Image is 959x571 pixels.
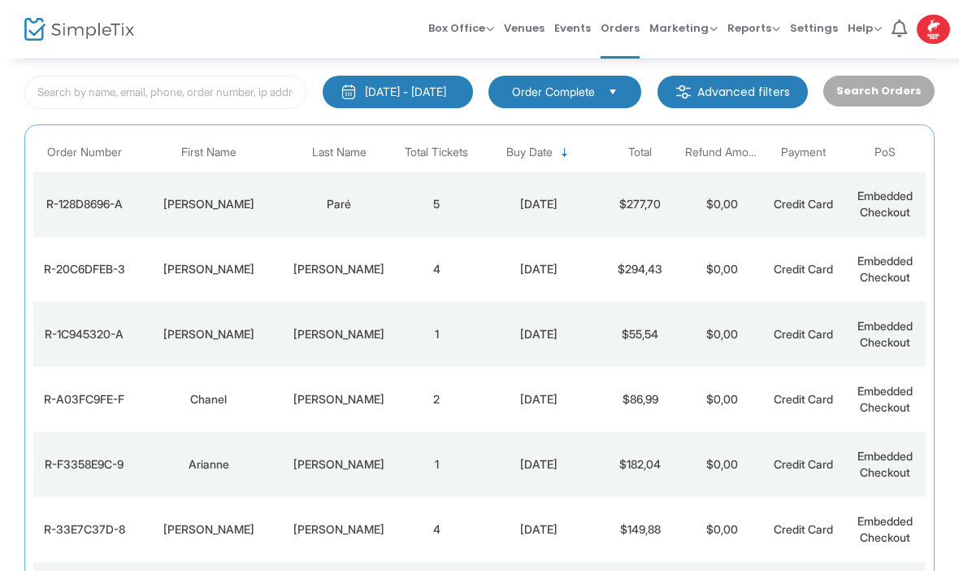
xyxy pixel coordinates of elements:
[481,456,595,473] div: 2025-08-12
[506,146,553,159] span: Buy Date
[139,196,277,212] div: Thomas
[396,302,477,367] td: 1
[481,391,595,408] div: 2025-08-12
[396,133,477,172] th: Total Tickets
[675,84,692,100] img: filter
[848,20,882,36] span: Help
[657,76,808,108] m-button: Advanced filters
[681,432,762,497] td: $0,00
[428,20,494,36] span: Box Office
[857,449,913,479] span: Embedded Checkout
[481,196,595,212] div: 2025-08-12
[37,391,131,408] div: R-A03FC9FE-F
[600,133,681,172] th: Total
[396,367,477,432] td: 2
[396,432,477,497] td: 1
[286,521,392,538] div: Vachon
[600,172,681,237] td: $277,70
[681,367,762,432] td: $0,00
[601,83,624,101] button: Select
[504,7,545,49] span: Venues
[37,456,131,473] div: R-F3358E9C-9
[481,326,595,342] div: 2025-08-12
[323,76,473,108] button: [DATE] - [DATE]
[681,497,762,562] td: $0,00
[600,237,681,302] td: $294,43
[139,326,277,342] div: Audrey
[47,146,122,159] span: Order Number
[681,302,762,367] td: $0,00
[286,391,392,408] div: bolduc
[727,20,780,36] span: Reports
[286,261,392,277] div: Lachance-Bouchard
[139,456,277,473] div: Arianne
[781,146,826,159] span: Payment
[681,237,762,302] td: $0,00
[312,146,367,159] span: Last Name
[558,146,571,159] span: Sortable
[857,189,913,219] span: Embedded Checkout
[481,521,595,538] div: 2025-08-12
[774,457,833,471] span: Credit Card
[24,76,306,109] input: Search by name, email, phone, order number, ip address, or last 4 digits of card
[365,84,446,100] div: [DATE] - [DATE]
[37,326,131,342] div: R-1C945320-A
[857,384,913,414] span: Embedded Checkout
[139,391,277,408] div: Chanel
[286,196,392,212] div: Paré
[286,456,392,473] div: Jean
[600,367,681,432] td: $86,99
[396,172,477,237] td: 5
[681,172,762,237] td: $0,00
[481,261,595,277] div: 2025-08-12
[649,20,718,36] span: Marketing
[512,84,595,100] span: Order Complete
[396,237,477,302] td: 4
[37,196,131,212] div: R-128D8696-A
[600,432,681,497] td: $182,04
[37,261,131,277] div: R-20C6DFEB-3
[774,522,833,536] span: Credit Card
[774,327,833,341] span: Credit Card
[600,497,681,562] td: $149,88
[774,262,833,276] span: Credit Card
[774,197,833,211] span: Credit Card
[857,254,913,284] span: Embedded Checkout
[857,319,913,349] span: Embedded Checkout
[286,326,392,342] div: Moisan
[396,497,477,562] td: 4
[600,302,681,367] td: $55,54
[790,7,838,49] span: Settings
[601,7,640,49] span: Orders
[181,146,236,159] span: First Name
[37,521,131,538] div: R-33E7C37D-8
[874,146,896,159] span: PoS
[139,261,277,277] div: Laurence
[774,392,833,406] span: Credit Card
[857,514,913,544] span: Embedded Checkout
[554,7,591,49] span: Events
[681,133,762,172] th: Refund Amount
[341,84,357,100] img: monthly
[139,521,277,538] div: Carl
